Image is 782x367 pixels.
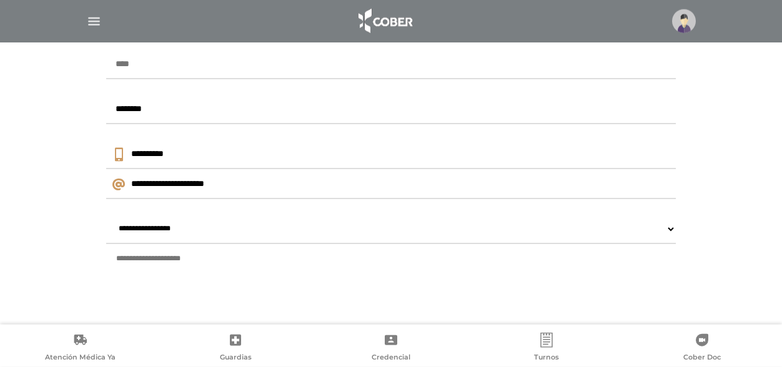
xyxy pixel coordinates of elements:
[624,333,780,365] a: Cober Doc
[534,353,559,364] span: Turnos
[468,333,624,365] a: Turnos
[86,14,102,29] img: Cober_menu-lines-white.svg
[372,353,410,364] span: Credencial
[45,353,116,364] span: Atención Médica Ya
[683,353,721,364] span: Cober Doc
[352,6,417,36] img: logo_cober_home-white.png
[220,353,252,364] span: Guardias
[158,333,314,365] a: Guardias
[314,333,469,365] a: Credencial
[2,333,158,365] a: Atención Médica Ya
[672,9,696,33] img: profile-placeholder.svg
